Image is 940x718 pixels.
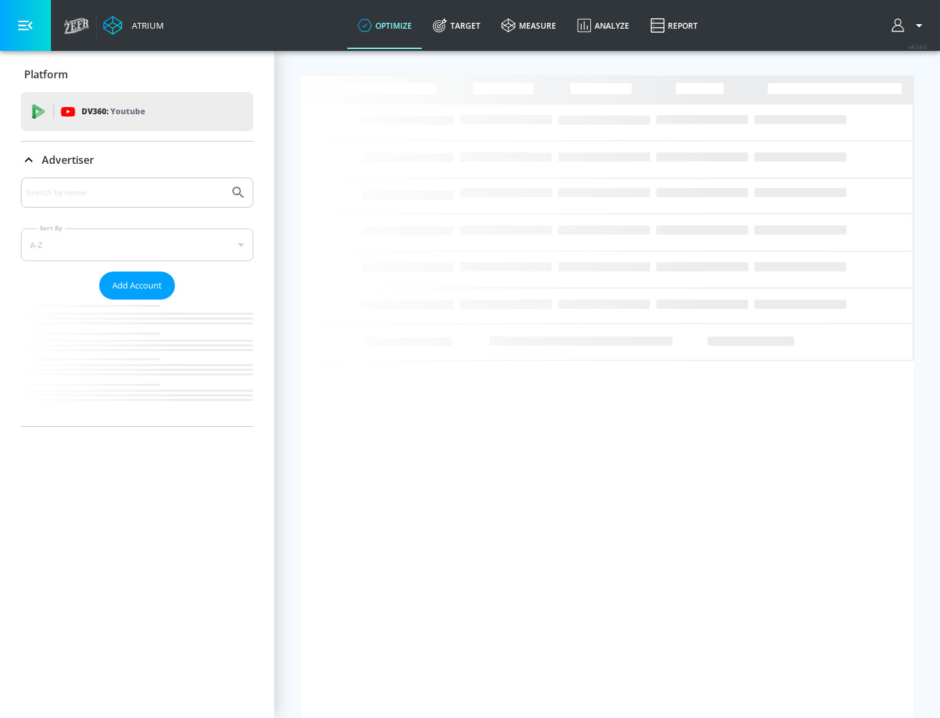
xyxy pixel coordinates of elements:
[422,2,491,49] a: Target
[640,2,708,49] a: Report
[112,278,162,293] span: Add Account
[103,16,164,35] a: Atrium
[567,2,640,49] a: Analyze
[127,20,164,31] div: Atrium
[37,224,65,232] label: Sort By
[21,228,253,261] div: A-Z
[21,142,253,178] div: Advertiser
[26,184,224,201] input: Search by name
[42,153,94,167] p: Advertiser
[99,272,175,300] button: Add Account
[491,2,567,49] a: measure
[347,2,422,49] a: optimize
[24,67,68,82] p: Platform
[82,104,145,119] p: DV360:
[21,178,253,426] div: Advertiser
[21,92,253,131] div: DV360: Youtube
[110,104,145,118] p: Youtube
[909,43,927,50] span: v 4.24.0
[21,56,253,93] div: Platform
[21,300,253,426] nav: list of Advertiser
